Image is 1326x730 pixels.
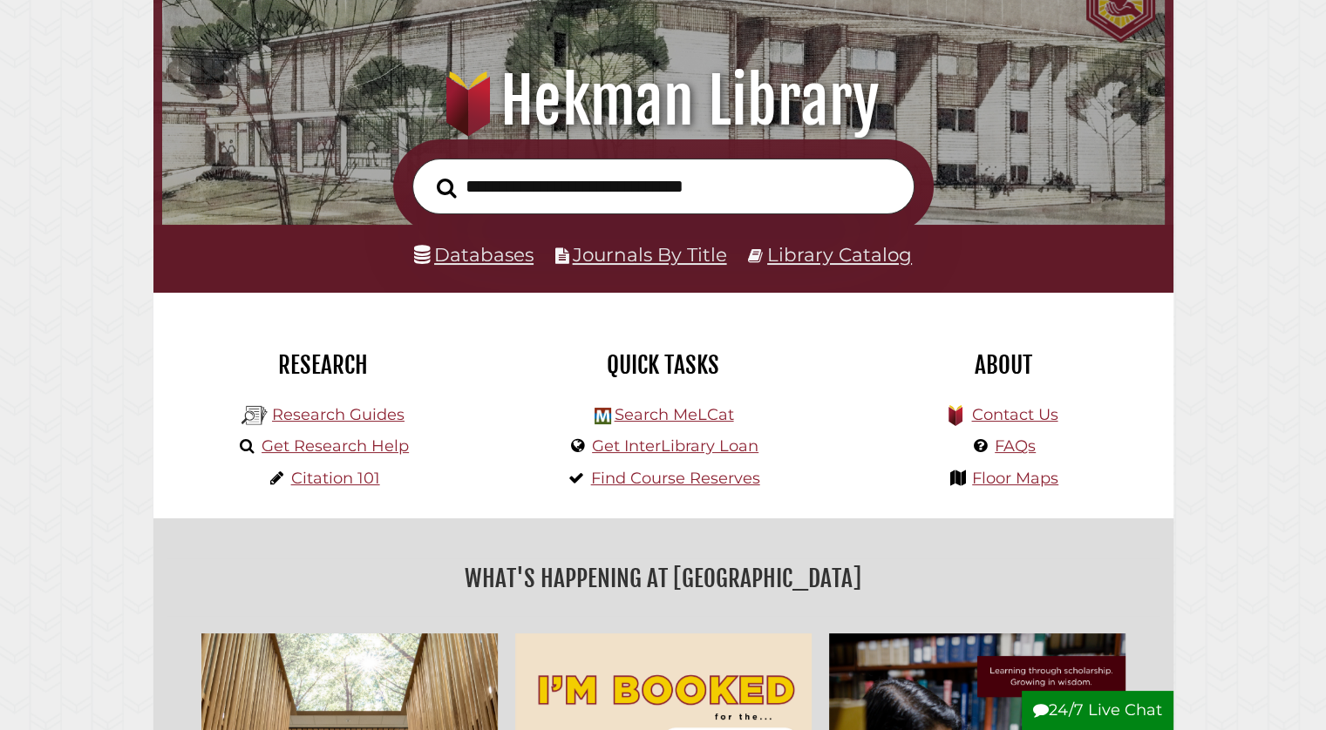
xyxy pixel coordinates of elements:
h1: Hekman Library [181,63,1144,139]
i: Search [437,177,457,198]
a: Floor Maps [972,469,1058,488]
a: FAQs [995,436,1036,456]
a: Databases [414,243,534,266]
a: Search MeLCat [614,405,733,424]
a: Citation 101 [291,469,380,488]
a: Journals By Title [573,243,727,266]
h2: What's Happening at [GEOGRAPHIC_DATA] [167,558,1160,598]
h2: Quick Tasks [507,350,820,380]
img: Hekman Library Logo [241,402,268,429]
a: Find Course Reserves [591,469,760,488]
h2: Research [167,350,480,380]
a: Library Catalog [767,243,912,266]
img: Hekman Library Logo [595,408,611,424]
a: Research Guides [272,405,405,424]
button: Search [428,172,466,203]
a: Contact Us [971,405,1057,424]
h2: About [847,350,1160,380]
a: Get InterLibrary Loan [592,436,758,456]
a: Get Research Help [262,436,409,456]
